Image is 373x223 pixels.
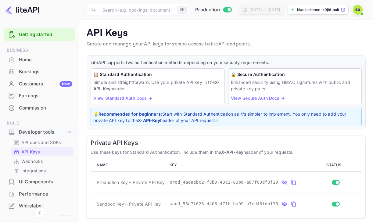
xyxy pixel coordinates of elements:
div: Commission [19,105,72,112]
th: KEY [167,159,310,171]
a: UI Components [4,176,75,187]
a: CustomersNew [4,78,75,89]
strong: X-API-Key [138,118,160,123]
div: Home [19,56,72,63]
div: Commission [4,102,75,114]
div: Bookings [19,68,72,75]
strong: Recommended for beginners: [99,111,162,117]
div: UI Components [4,176,75,188]
p: Create and manage your API keys for secure access to liteAPI endpoints. [87,41,366,48]
div: [DATE] — [DATE] [249,7,280,13]
a: View Secure Auth Docs → [231,95,285,101]
img: Black Demon [353,5,363,15]
img: LiteAPI logo [5,5,39,15]
span: Production Key – Private API Key [97,179,165,185]
p: Simple and straightforward. Use your private API key in the header. [93,79,222,92]
p: 💡 Start with Standard Authentication as it's simpler to implement. You only need to add your priv... [93,111,359,124]
p: Integrations [21,167,46,174]
div: Customers [19,81,72,88]
div: Integrations [11,166,73,175]
div: Performance [19,191,72,198]
span: Business [4,47,75,54]
div: API Keys [11,147,73,156]
span: Sandbox Key – Private API Key [97,201,161,207]
div: Performance [4,188,75,200]
strong: X-API-Key [93,80,220,91]
a: Whitelabel [4,200,75,211]
div: Home [4,54,75,66]
span: Build [4,120,75,127]
a: API docs and SDKs [13,139,70,146]
div: Switch to Sandbox mode [193,6,234,13]
div: Getting started [4,28,75,41]
span: prod_4aeaebc2-f3b9-43c2-83b6-a67f03df3f19 [170,179,278,185]
span: Production [195,6,220,13]
a: Commission [4,102,75,113]
p: API Keys [87,27,366,39]
div: CustomersNew [4,78,75,90]
div: Earnings [19,92,72,99]
a: API Keys [13,149,70,155]
a: Getting started [19,31,72,38]
p: Use these keys for Standard Authentication. Include them in the header of your requests. [91,149,362,155]
h6: 🔒 Secure Authentication [231,71,359,78]
th: NAME [91,159,167,171]
a: Earnings [4,90,75,101]
strong: X-API-Key [221,149,243,155]
h6: 📋 Standard Authentication [93,71,222,78]
a: Webhooks [13,158,70,164]
button: Collapse navigation [34,207,45,218]
p: Enhanced security using HMAC signatures with public and private key pairs. [231,79,359,92]
div: API docs and SDKs [11,138,73,147]
a: Integrations [13,167,70,174]
div: Bookings [4,66,75,78]
div: Webhooks [11,157,73,166]
div: New [59,81,72,87]
a: Performance [4,188,75,200]
div: Developer tools [4,127,75,138]
p: black-demon-x0jhf.nuit... [297,7,339,13]
div: Developer tools [19,129,66,136]
a: Bookings [4,66,75,77]
div: UI Components [19,178,72,185]
div: ⌘K [178,6,187,14]
table: private api keys table [91,159,362,215]
p: API Keys [21,149,40,155]
div: Whitelabel [19,203,72,210]
p: API docs and SDKs [21,139,61,146]
input: Search (e.g. bookings, documentation) [99,4,175,16]
a: Home [4,54,75,65]
div: Earnings [4,90,75,102]
p: LiteAPI supports two authentication methods depending on your security requirements: [91,59,362,66]
th: STATUS [310,159,362,171]
span: sand_55e7f623-4408-471b-ba99-a7cd48fdb135 [170,201,278,207]
a: View Standard Auth Docs → [93,95,152,101]
div: Whitelabel [4,200,75,212]
p: Webhooks [21,158,43,164]
h6: Private API Keys [91,139,362,146]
